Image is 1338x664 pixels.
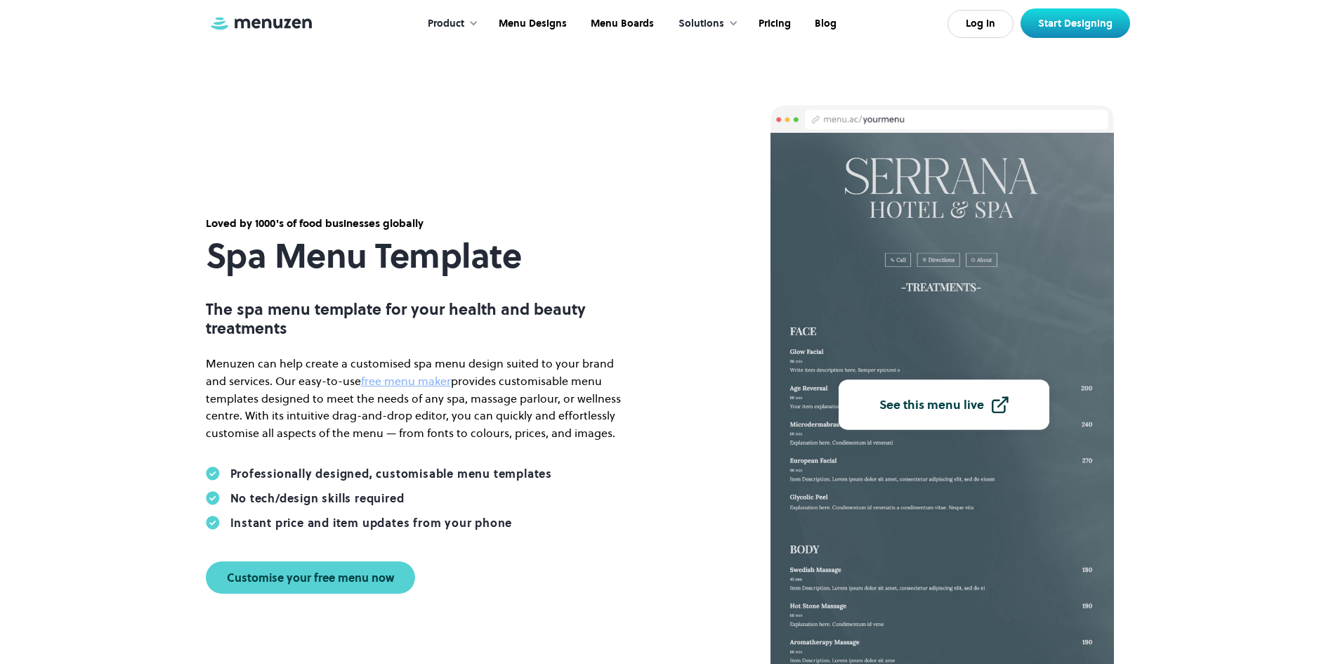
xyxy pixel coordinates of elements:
[1021,8,1130,38] a: Start Designing
[678,16,724,32] div: Solutions
[206,561,415,594] a: Customise your free menu now
[206,300,627,337] p: The spa menu template for your health and beauty treatments
[745,2,801,46] a: Pricing
[839,380,1049,430] a: See this menu live
[428,16,464,32] div: Product
[206,216,627,231] div: Loved by 1000's of food businesses globally
[361,373,451,389] a: free menu maker
[801,2,847,46] a: Blog
[206,355,627,442] p: Menuzen can help create a customised spa menu design suited to your brand and services. Our easy-...
[230,491,405,505] div: No tech/design skills required
[879,398,984,411] div: See this menu live
[485,2,577,46] a: Menu Designs
[206,237,627,275] h1: Spa Menu Template
[414,2,485,46] div: Product
[947,10,1014,38] a: Log In
[577,2,664,46] a: Menu Boards
[230,516,513,530] div: Instant price and item updates from your phone
[227,572,394,583] div: Customise your free menu now
[230,467,553,481] div: Professionally designed, customisable menu templates
[664,2,745,46] div: Solutions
